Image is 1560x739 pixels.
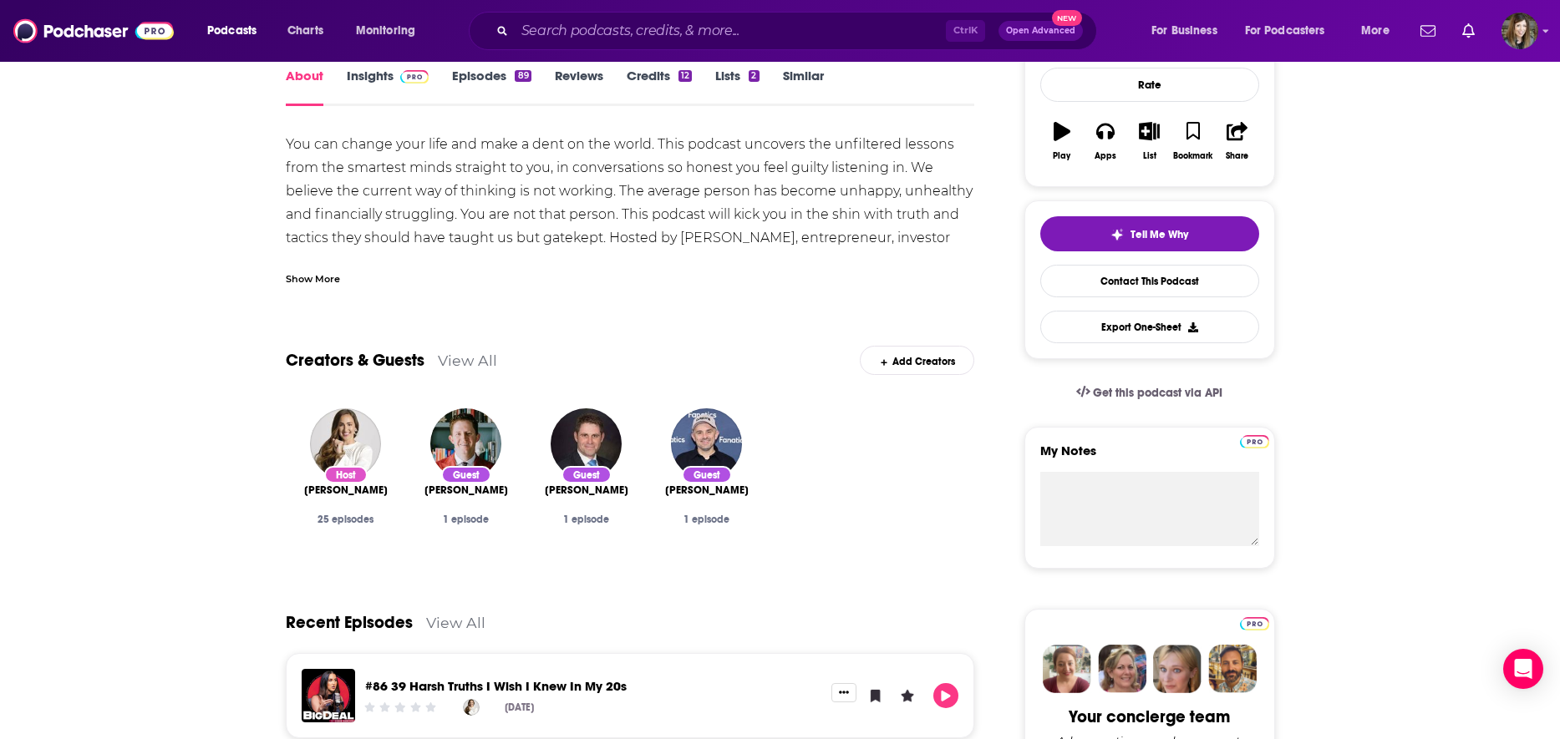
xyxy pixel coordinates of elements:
[1093,386,1222,400] span: Get this podcast via API
[545,483,628,497] a: Nick Freitas
[424,483,508,497] span: [PERSON_NAME]
[304,483,388,497] span: [PERSON_NAME]
[783,68,824,106] a: Similar
[831,683,856,701] button: Show More Button
[1084,111,1127,171] button: Apps
[362,701,438,714] div: Community Rating: 0 out of 5
[1040,111,1084,171] button: Play
[1502,13,1538,49] span: Logged in as ElizabethHawkins
[627,68,692,106] a: Credits12
[324,466,368,483] div: Host
[860,346,974,375] div: Add Creators
[424,483,508,497] a: Brendan McCord
[551,408,622,479] img: Nick Freitas
[1234,18,1349,44] button: open menu
[299,514,393,525] div: 25 episodes
[682,466,732,483] div: Guest
[302,669,355,722] img: #86 39 Harsh Truths I Wish I Knew In My 20s
[1361,19,1390,43] span: More
[678,70,692,82] div: 12
[344,18,437,44] button: open menu
[1240,433,1269,448] a: Pro website
[895,683,920,708] button: Leave a Rating
[1052,10,1082,26] span: New
[1127,111,1171,171] button: List
[1502,13,1538,49] button: Show profile menu
[1456,17,1481,45] a: Show notifications dropdown
[1245,19,1325,43] span: For Podcasters
[286,68,323,106] a: About
[1040,265,1259,297] a: Contact This Podcast
[347,68,429,106] a: InsightsPodchaser Pro
[1040,216,1259,251] button: tell me why sparkleTell Me Why
[1240,435,1269,448] img: Podchaser Pro
[1110,228,1124,241] img: tell me why sparkle
[1349,18,1410,44] button: open menu
[1063,372,1237,413] a: Get this podcast via API
[1043,645,1091,693] img: Sydney Profile
[715,68,759,106] a: Lists2
[1173,151,1212,161] div: Bookmark
[671,408,742,479] img: Gary Vaynerchuk
[1040,68,1259,102] div: Rate
[1208,645,1257,693] img: Jon Profile
[1053,151,1070,161] div: Play
[1502,13,1538,49] img: User Profile
[463,699,480,716] img: Codie Sanchez
[277,18,333,44] a: Charts
[505,701,534,713] div: [DATE]
[561,466,612,483] div: Guest
[515,70,531,82] div: 89
[426,614,485,631] a: View All
[438,352,497,369] a: View All
[1215,111,1258,171] button: Share
[304,483,388,497] a: Codie Sanchez
[1040,311,1259,343] button: Export One-Sheet
[196,18,278,44] button: open menu
[515,18,946,44] input: Search podcasts, credits, & more...
[999,21,1083,41] button: Open AdvancedNew
[1153,645,1202,693] img: Jules Profile
[665,483,749,497] a: Gary Vaynerchuk
[356,19,415,43] span: Monitoring
[540,514,633,525] div: 1 episode
[660,514,754,525] div: 1 episode
[1040,443,1259,472] label: My Notes
[286,350,424,371] a: Creators & Guests
[207,19,257,43] span: Podcasts
[1171,111,1215,171] button: Bookmark
[555,68,603,106] a: Reviews
[310,408,381,479] img: Codie Sanchez
[430,408,501,479] img: Brendan McCord
[1240,617,1269,630] img: Podchaser Pro
[863,683,888,708] button: Bookmark Episode
[946,20,985,42] span: Ctrl K
[13,15,174,47] img: Podchaser - Follow, Share and Rate Podcasts
[1098,645,1146,693] img: Barbara Profile
[441,466,491,483] div: Guest
[485,12,1113,50] div: Search podcasts, credits, & more...
[1503,649,1543,689] div: Open Intercom Messenger
[1095,151,1116,161] div: Apps
[665,483,749,497] span: [PERSON_NAME]
[545,483,628,497] span: [PERSON_NAME]
[1240,615,1269,630] a: Pro website
[419,514,513,525] div: 1 episode
[286,612,413,633] a: Recent Episodes
[452,68,531,106] a: Episodes89
[1151,19,1217,43] span: For Business
[1131,228,1188,241] span: Tell Me Why
[286,133,975,273] div: You can change your life and make a dent on the world. This podcast uncovers the unfiltered lesso...
[1143,151,1156,161] div: List
[365,678,627,694] a: #86 39 Harsh Truths I Wish I Knew In My 20s
[1069,706,1230,727] div: Your concierge team
[400,70,429,84] img: Podchaser Pro
[287,19,323,43] span: Charts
